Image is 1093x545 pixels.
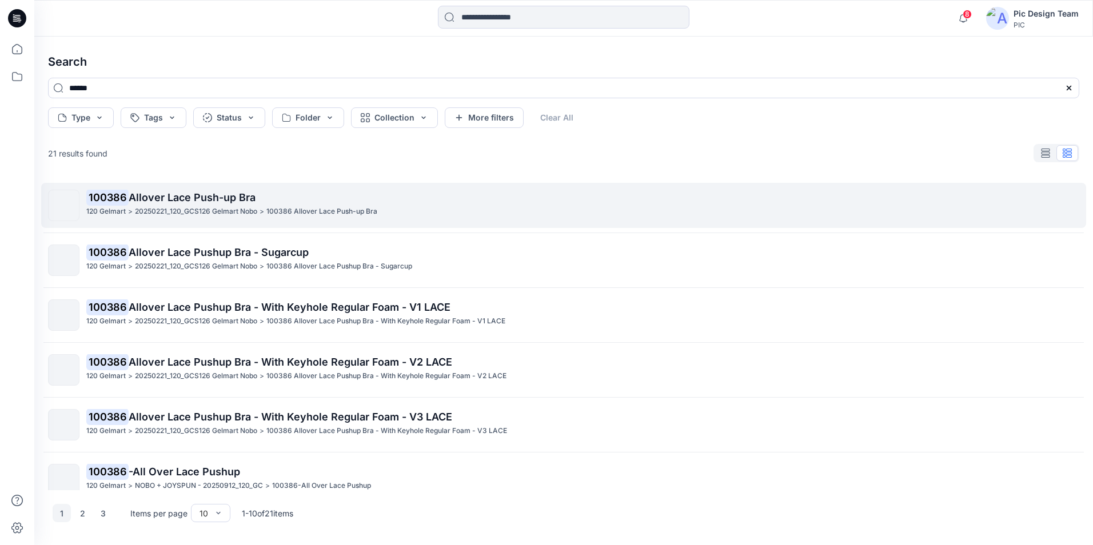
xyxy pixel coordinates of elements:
[272,107,344,128] button: Folder
[86,206,126,218] p: 120 Gelmart
[128,370,133,382] p: >
[1014,7,1079,21] div: Pic Design Team
[86,480,126,492] p: 120 Gelmart
[129,411,452,423] span: Allover Lace Pushup Bra - With Keyhole Regular Foam - V3 LACE
[53,504,71,522] button: 1
[266,370,506,382] p: 100386 Allover Lace Pushup Bra - With Keyhole Regular Foam - V2 LACE
[266,315,505,327] p: 100386 Allover Lace Pushup Bra - With Keyhole Regular Foam - V1 LACE
[135,261,257,272] p: 20250221_120_GCS126 Gelmart Nobo
[86,463,129,479] mark: 100386
[129,356,452,368] span: Allover Lace Pushup Bra - With Keyhole Regular Foam - V2 LACE
[128,480,133,492] p: >
[41,183,1086,228] a: 100386Allover Lace Push-up Bra120 Gelmart>20250221_120_GCS126 Gelmart Nobo>100386 Allover Lace Pu...
[266,261,412,272] p: 100386 Allover Lace Pushup Bra - Sugarcup
[121,107,186,128] button: Tags
[86,370,126,382] p: 120 Gelmart
[260,315,264,327] p: >
[266,425,507,437] p: 100386 Allover Lace Pushup Bra - With Keyhole Regular Foam - V3 LACE
[260,425,264,437] p: >
[129,191,256,203] span: Allover Lace Push-up Bra
[266,206,377,218] p: 100386 Allover Lace Push-up Bra
[135,206,257,218] p: 20250221_120_GCS126 Gelmart Nobo
[445,107,524,128] button: More filters
[130,507,188,519] p: Items per page
[963,10,972,19] span: 8
[242,507,293,519] p: 1 - 10 of 21 items
[351,107,438,128] button: Collection
[260,261,264,272] p: >
[48,107,114,128] button: Type
[86,425,126,437] p: 120 Gelmart
[48,147,107,159] p: 21 results found
[135,480,263,492] p: NOBO + JOYSPUN - 20250912_120_GC
[41,292,1086,338] a: 100386Allover Lace Pushup Bra - With Keyhole Regular Foam - V1 LACE120 Gelmart>20250221_120_GCS12...
[260,370,264,382] p: >
[265,480,270,492] p: >
[41,457,1086,502] a: 100386-All Over Lace Pushup120 Gelmart>NOBO + JOYSPUN - 20250912_120_GC>100386-All Over Lace Pushup
[129,466,240,478] span: -All Over Lace Pushup
[41,238,1086,283] a: 100386Allover Lace Pushup Bra - Sugarcup120 Gelmart>20250221_120_GCS126 Gelmart Nobo>100386 Allov...
[128,261,133,272] p: >
[193,107,265,128] button: Status
[260,206,264,218] p: >
[135,315,257,327] p: 20250221_120_GCS126 Gelmart Nobo
[86,315,126,327] p: 120 Gelmart
[135,370,257,382] p: 20250221_120_GCS126 Gelmart Nobo
[272,480,371,492] p: 100386-All Over Lace Pushup
[1014,21,1079,29] div: PIC
[135,425,257,437] p: 20250221_120_GCS126 Gelmart Nobo
[86,408,129,424] mark: 100386
[41,347,1086,392] a: 100386Allover Lace Pushup Bra - With Keyhole Regular Foam - V2 LACE120 Gelmart>20250221_120_GCS12...
[73,504,91,522] button: 2
[128,425,133,437] p: >
[86,244,129,260] mark: 100386
[86,189,129,205] mark: 100386
[94,504,112,522] button: 3
[129,301,450,313] span: Allover Lace Pushup Bra - With Keyhole Regular Foam - V1 LACE
[128,206,133,218] p: >
[200,507,208,519] div: 10
[86,299,129,315] mark: 100386
[128,315,133,327] p: >
[86,261,126,272] p: 120 Gelmart
[86,354,129,370] mark: 100386
[986,7,1009,30] img: avatar
[41,402,1086,447] a: 100386Allover Lace Pushup Bra - With Keyhole Regular Foam - V3 LACE120 Gelmart>20250221_120_GCS12...
[129,246,309,258] span: Allover Lace Pushup Bra - Sugarcup
[39,46,1088,78] h4: Search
